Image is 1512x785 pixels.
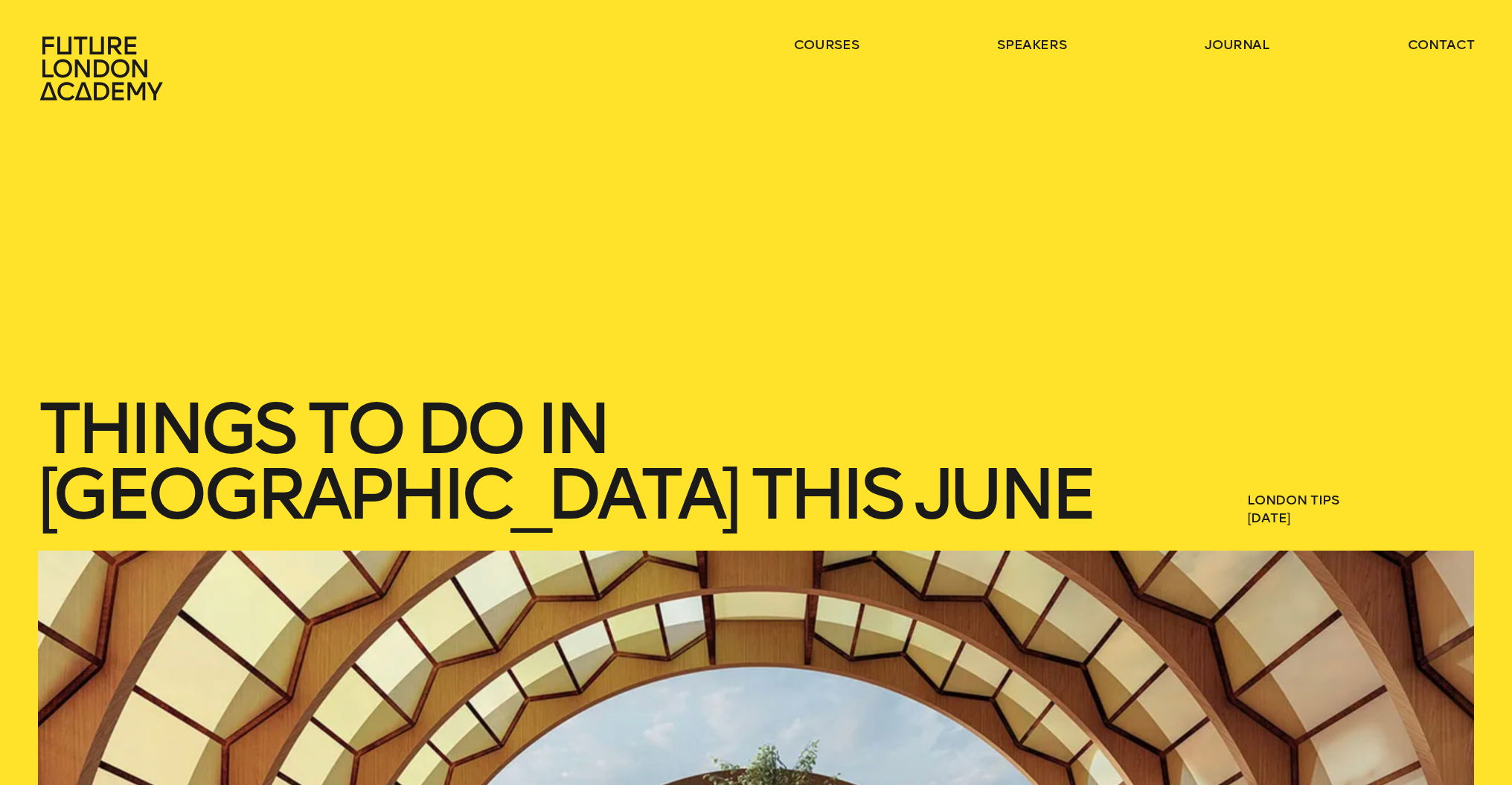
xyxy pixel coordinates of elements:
[1205,36,1269,54] a: journal
[997,36,1066,54] a: speakers
[794,36,859,54] a: courses
[1247,492,1339,508] a: London Tips
[1247,509,1474,527] span: [DATE]
[1408,36,1475,54] a: contact
[38,396,1096,527] h1: Things to do in [GEOGRAPHIC_DATA] this June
